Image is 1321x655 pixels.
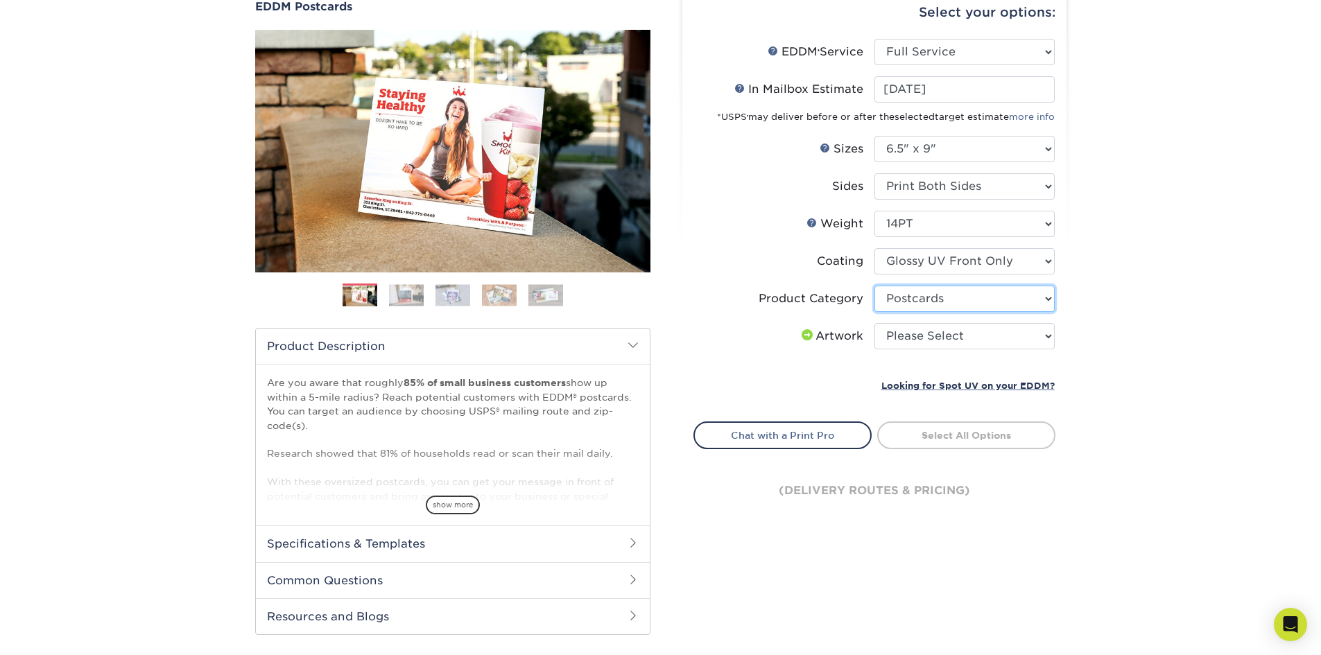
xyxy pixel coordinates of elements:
[881,378,1055,392] a: Looking for Spot UV on your EDDM?
[768,44,863,60] div: EDDM Service
[267,376,639,630] p: Are you aware that roughly show up within a 5-mile radius? Reach potential customers with EDDM® p...
[820,141,863,157] div: Sizes
[256,525,650,561] h2: Specifications & Templates
[404,377,566,388] strong: 85% of small business customers
[747,114,748,119] sup: ®
[256,598,650,634] h2: Resources and Blogs
[1009,112,1055,122] a: more info
[389,284,424,306] img: EDDM 02
[717,112,1055,122] small: *USPS may deliver before or after the target estimate
[343,284,377,308] img: EDDM 01
[759,290,863,307] div: Product Category
[799,328,863,344] div: Artwork
[818,49,820,54] sup: ®
[693,421,872,449] a: Chat with a Print Pro
[528,284,563,306] img: EDDM 05
[435,284,470,306] img: EDDM 03
[693,449,1055,532] div: (delivery routes & pricing)
[256,329,650,364] h2: Product Description
[874,76,1055,103] input: Select Date
[1274,608,1307,641] div: Open Intercom Messenger
[255,15,650,288] img: EDDM Postcards 01
[877,421,1055,449] a: Select All Options
[832,178,863,195] div: Sides
[426,496,480,514] span: show more
[256,562,650,598] h2: Common Questions
[881,381,1055,391] small: Looking for Spot UV on your EDDM?
[734,81,863,98] div: In Mailbox Estimate
[482,284,517,306] img: EDDM 04
[895,112,935,122] span: selected
[806,216,863,232] div: Weight
[817,253,863,270] div: Coating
